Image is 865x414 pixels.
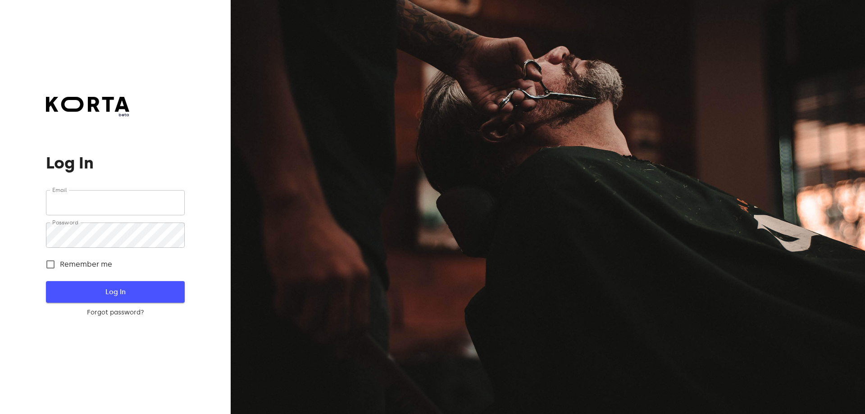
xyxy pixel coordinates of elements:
img: Korta [46,97,129,112]
a: beta [46,97,129,118]
button: Log In [46,281,184,303]
span: Remember me [60,259,112,270]
a: Forgot password? [46,308,184,317]
span: Log In [60,286,170,298]
h1: Log In [46,154,184,172]
span: beta [46,112,129,118]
